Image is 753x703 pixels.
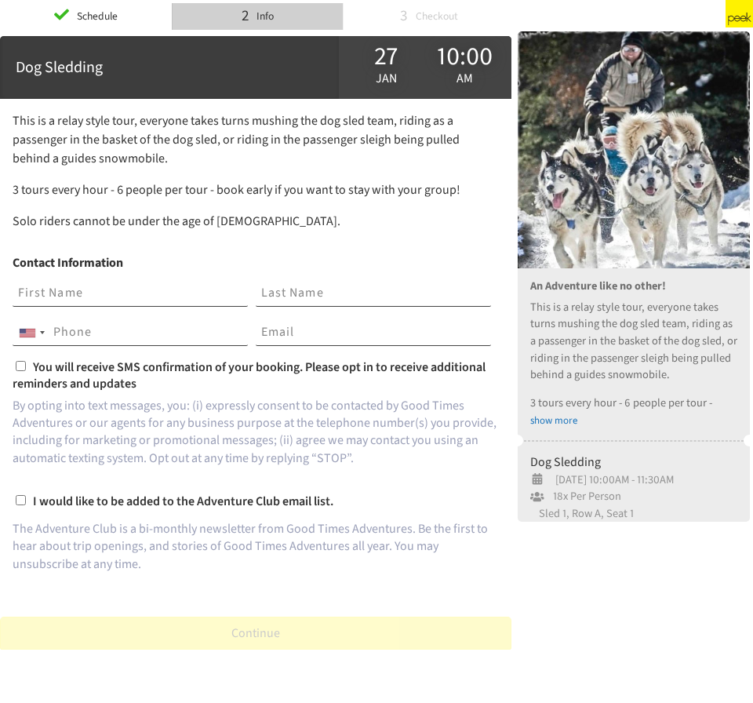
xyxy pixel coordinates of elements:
div: 2 [242,5,249,27]
li: 2 Info [172,3,344,29]
p: This is a relay style tour, everyone takes turns mushing the dog sled team, riding as a passenger... [13,111,499,168]
div: 3 [400,5,408,27]
span: 18x Per Person [544,488,621,505]
img: u6HwaPqQnGkBDsgxDvot [518,31,750,268]
p: The Adventure Club is a bi-monthly newsletter from Good Times Adventures. Be the first to hear ab... [13,520,499,573]
h3: An Adventure like no other! [530,279,737,293]
input: I would like to be added to the Adventure Club email list. [16,495,26,505]
p: This is a relay style tour, everyone takes turns mushing the dog sled team, riding as a passenger... [530,299,737,384]
p: 3 tours every hour - 6 people per tour - [530,395,737,412]
div: Checkout [410,5,458,28]
p: By opting into text messages, you: (i) expressly consent to be contacted by Good Times Adventures... [13,397,499,468]
div: Dog Sledding [530,453,737,472]
div: Jan [347,42,425,93]
div: 10:00 [425,46,504,67]
span: I would like to be added to the Adventure Club email list. [33,493,333,510]
span: You will receive SMS confirmation of your booking. Please opt in to receive additional reminders ... [13,359,486,392]
h1: Contact Information [13,250,499,277]
span: Sled 1, Row A, Seat 1 [530,505,634,522]
div: am [425,67,504,89]
input: First Name [13,280,248,307]
input: Email [256,319,491,346]
div: Telephone country code [13,320,49,345]
p: Solo riders cannot be under the age of [DEMOGRAPHIC_DATA]. [13,212,499,231]
p: 3 tours every hour - 6 people per tour - book early if you want to stay with your group! [13,180,499,199]
a: show more [530,413,577,428]
input: You will receive SMS confirmation of your booking. Please opt in to receive additional reminders ... [16,361,26,371]
input: Phone [13,319,248,346]
div: 27 Jan 10:00 am [339,36,511,99]
div: Powered by [DOMAIN_NAME] [581,9,712,24]
div: Schedule [71,5,118,28]
span: [DATE] 10:00AM - 11:30AM [544,472,674,488]
input: Last Name [256,280,491,307]
div: 27 [347,46,425,67]
div: Dog Sledding [16,56,323,79]
div: Info [252,5,275,28]
li: 3 Checkout [343,3,515,29]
